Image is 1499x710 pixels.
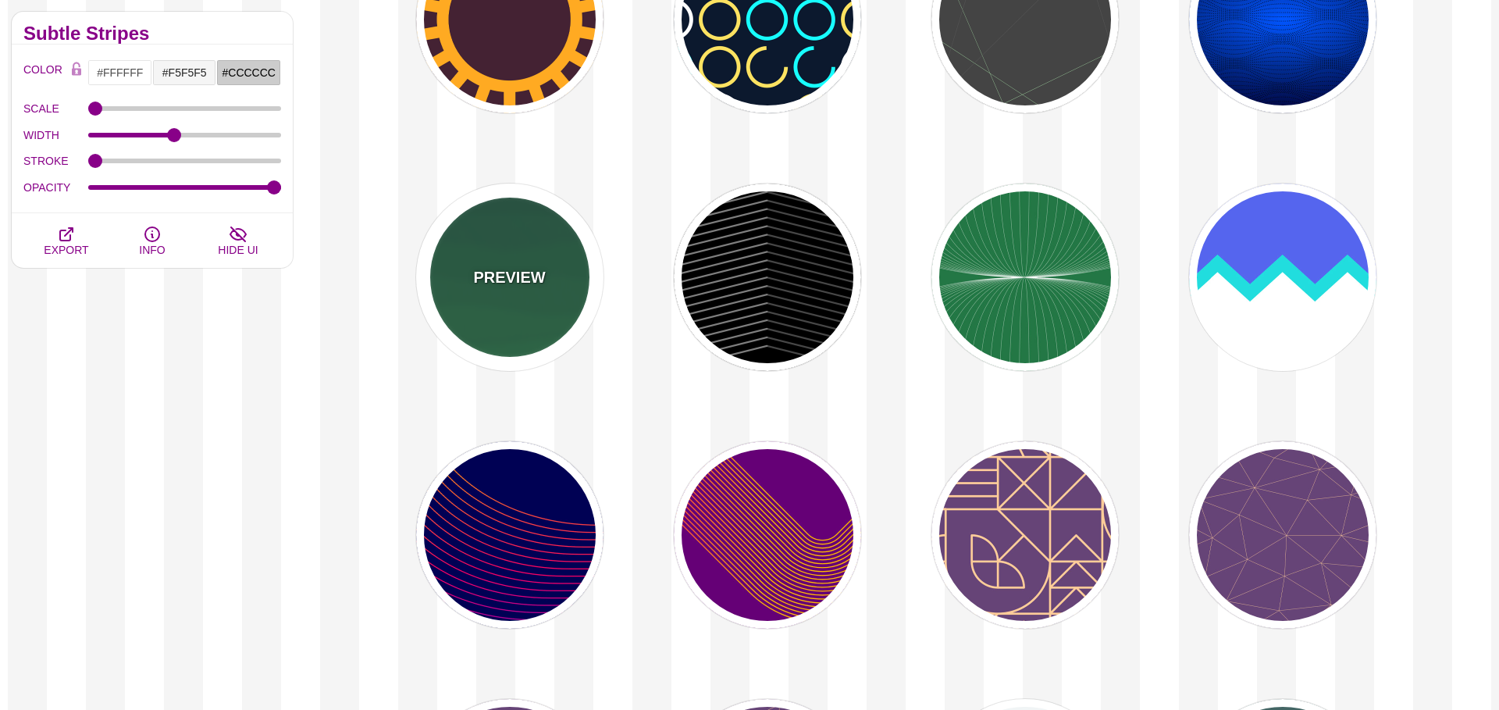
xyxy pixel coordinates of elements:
[416,184,604,371] button: PREVIEWgreen stripes in stacked curved sections
[473,266,545,289] p: PREVIEW
[674,184,861,371] button: stacked gray lines bend at center
[23,177,88,198] label: OPACITY
[674,441,861,629] button: angled stripes with synchronized curves
[65,59,88,81] button: Color Lock
[23,59,65,86] label: COLOR
[23,125,88,145] label: WIDTH
[1189,184,1376,371] button: blue and white sharp teeth divider
[44,244,88,256] span: EXPORT
[1189,441,1376,629] button: irregular triangle divisions
[23,98,88,119] label: SCALE
[23,213,109,268] button: EXPORT
[23,151,88,171] label: STROKE
[416,441,604,629] button: gradient lines in unison bend
[109,213,195,268] button: INFO
[218,244,258,256] span: HIDE UI
[931,184,1119,371] button: white outlined oval rings over green
[139,244,165,256] span: INFO
[931,441,1119,629] button: various outlined geometric shapes in a grid
[23,27,281,40] h2: Subtle Stripes
[195,213,281,268] button: HIDE UI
